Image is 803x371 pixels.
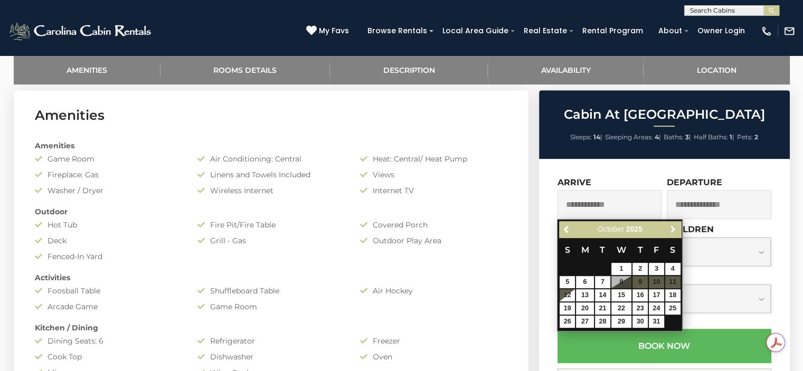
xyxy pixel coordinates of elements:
[565,245,570,255] span: Sunday
[190,169,352,180] div: Linens and Towels Included
[27,251,190,262] div: Fenced-In Yard
[605,133,653,141] span: Sleeping Areas:
[190,154,352,164] div: Air Conditioning: Central
[160,55,330,84] a: Rooms Details
[783,25,795,37] img: mail-regular-white.png
[27,322,515,333] div: Kitchen / Dining
[605,130,661,144] li: |
[595,289,610,301] a: 14
[352,154,515,164] div: Heat: Central/ Heat Pump
[27,154,190,164] div: Game Room
[730,133,732,141] strong: 1
[653,23,687,39] a: About
[598,225,624,233] span: October
[488,55,644,84] a: Availability
[670,245,675,255] span: Saturday
[593,133,600,141] strong: 14
[665,289,681,301] a: 18
[27,140,515,151] div: Amenities
[27,206,515,217] div: Outdoor
[190,351,352,362] div: Dishwasher
[190,235,352,246] div: Grill - Gas
[649,302,664,315] a: 24
[560,302,575,315] a: 19
[667,224,714,234] label: Children
[685,133,689,141] strong: 3
[611,316,631,328] a: 29
[649,263,664,275] a: 3
[352,235,515,246] div: Outdoor Play Area
[8,21,154,42] img: White-1-2.png
[560,289,575,301] a: 12
[611,289,631,301] a: 15
[694,133,728,141] span: Half Baths:
[761,25,772,37] img: phone-regular-white.png
[595,316,610,328] a: 28
[644,55,789,84] a: Location
[664,133,684,141] span: Baths:
[666,223,679,236] a: Next
[654,245,659,255] span: Friday
[626,225,643,233] span: 2025
[352,220,515,230] div: Covered Porch
[27,336,190,346] div: Dining Seats: 6
[576,276,594,288] a: 6
[362,23,432,39] a: Browse Rentals
[27,286,190,296] div: Foosball Table
[595,276,610,288] a: 7
[632,302,648,315] a: 23
[563,225,571,234] span: Previous
[576,289,594,301] a: 13
[352,185,515,196] div: Internet TV
[617,245,626,255] span: Wednesday
[611,263,631,275] a: 1
[560,223,573,236] a: Previous
[600,245,605,255] span: Tuesday
[319,25,349,36] span: My Favs
[638,245,643,255] span: Thursday
[330,55,488,84] a: Description
[352,351,515,362] div: Oven
[352,169,515,180] div: Views
[558,329,771,363] button: Book Now
[692,23,750,39] a: Owner Login
[570,133,592,141] span: Sleeps:
[694,130,734,144] li: |
[542,108,787,121] h2: Cabin At [GEOGRAPHIC_DATA]
[352,286,515,296] div: Air Hockey
[27,220,190,230] div: Hot Tub
[27,301,190,312] div: Arcade Game
[27,185,190,196] div: Washer / Dryer
[190,286,352,296] div: Shuffleboard Table
[669,225,677,234] span: Next
[306,25,352,37] a: My Favs
[190,336,352,346] div: Refrigerator
[664,130,691,144] li: |
[632,263,648,275] a: 2
[632,316,648,328] a: 30
[665,263,681,275] a: 4
[577,23,648,39] a: Rental Program
[649,316,664,328] a: 31
[27,272,515,283] div: Activities
[611,302,631,315] a: 22
[576,302,594,315] a: 20
[570,130,602,144] li: |
[518,23,572,39] a: Real Estate
[35,106,507,125] h3: Amenities
[737,133,753,141] span: Pets:
[665,302,681,315] a: 25
[352,336,515,346] div: Freezer
[14,55,160,84] a: Amenities
[560,316,575,328] a: 26
[27,351,190,362] div: Cook Top
[655,133,659,141] strong: 4
[190,220,352,230] div: Fire Pit/Fire Table
[190,301,352,312] div: Game Room
[576,316,594,328] a: 27
[190,185,352,196] div: Wireless Internet
[649,289,664,301] a: 17
[754,133,758,141] strong: 2
[595,302,610,315] a: 21
[667,177,722,187] label: Departure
